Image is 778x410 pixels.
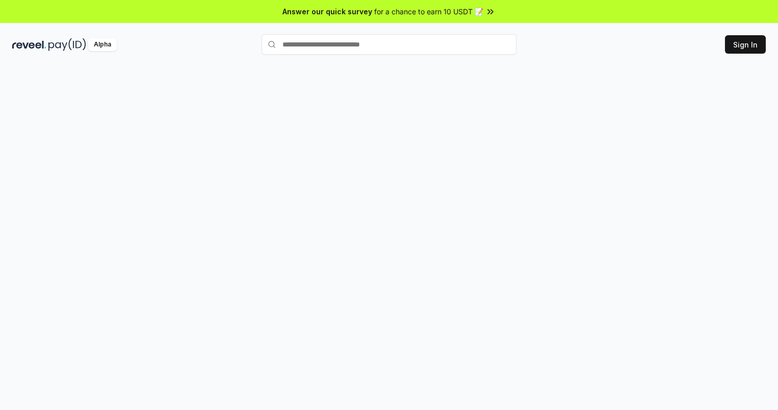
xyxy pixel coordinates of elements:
span: Answer our quick survey [282,6,372,17]
div: Alpha [88,38,117,51]
span: for a chance to earn 10 USDT 📝 [374,6,483,17]
img: pay_id [48,38,86,51]
img: reveel_dark [12,38,46,51]
button: Sign In [725,35,766,54]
